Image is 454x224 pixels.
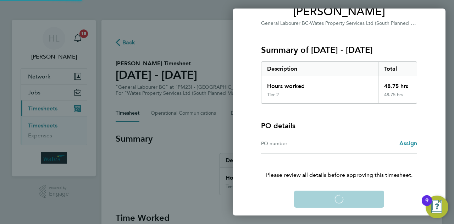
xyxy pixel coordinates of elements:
[261,61,417,104] div: Summary of 27 Sep - 03 Oct 2025
[267,92,279,98] div: Tier 2
[378,62,417,76] div: Total
[378,76,417,92] div: 48.75 hrs
[399,140,417,147] span: Assign
[261,139,339,148] div: PO number
[261,76,378,92] div: Hours worked
[425,201,428,210] div: 9
[261,20,309,26] span: General Labourer BC
[310,20,441,26] span: Wates Property Services Ltd (South Planned Maintenance)
[309,20,310,26] span: ·
[253,154,426,179] p: Please review all details before approving this timesheet.
[261,44,417,56] h3: Summary of [DATE] - [DATE]
[399,139,417,148] a: Assign
[426,196,448,218] button: Open Resource Center, 9 new notifications
[261,5,417,19] span: [PERSON_NAME]
[261,62,378,76] div: Description
[378,92,417,103] div: 48.75 hrs
[261,121,295,131] h4: PO details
